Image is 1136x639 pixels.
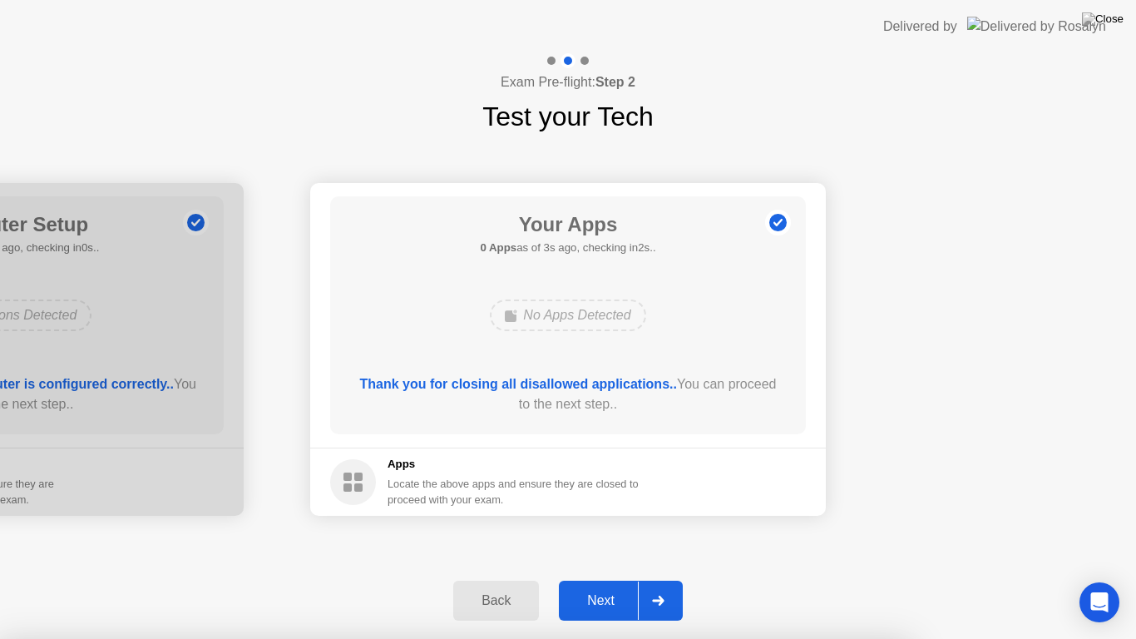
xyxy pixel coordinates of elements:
h4: Exam Pre-flight: [501,72,635,92]
div: Back [458,593,534,608]
img: Delivered by Rosalyn [967,17,1106,36]
div: No Apps Detected [490,300,645,331]
div: You can proceed to the next step.. [354,374,783,414]
div: Locate the above apps and ensure they are closed to proceed with your exam. [388,476,640,508]
div: Open Intercom Messenger [1079,582,1119,622]
h5: as of 3s ago, checking in2s.. [480,240,655,256]
h5: Apps [388,456,640,473]
b: 0 Apps [480,241,516,254]
div: Next [564,593,638,608]
img: Close [1082,12,1124,26]
b: Step 2 [595,75,635,89]
b: Thank you for closing all disallowed applications.. [360,377,677,391]
div: Delivered by [883,17,957,37]
h1: Your Apps [480,210,655,240]
h1: Test your Tech [482,97,654,136]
